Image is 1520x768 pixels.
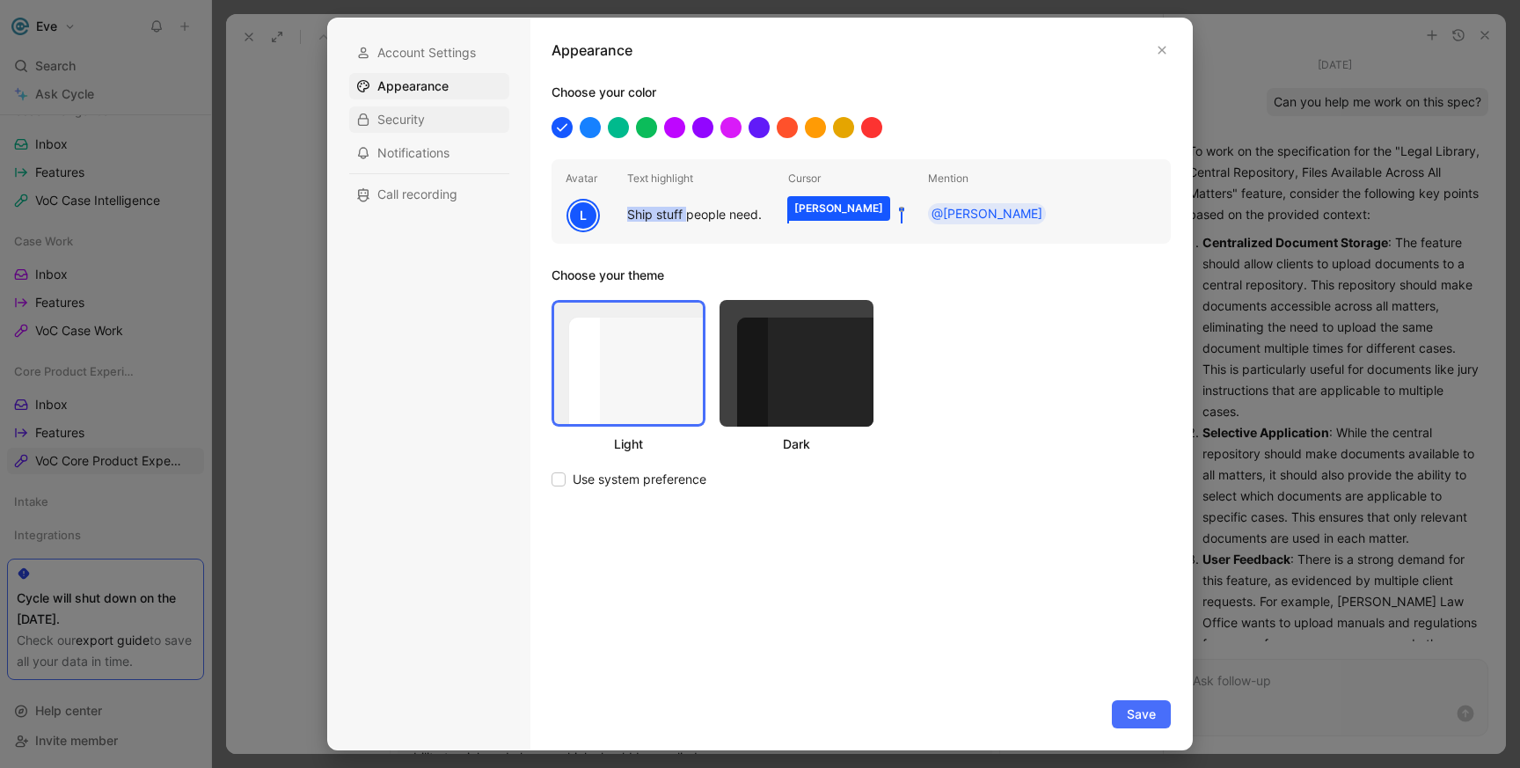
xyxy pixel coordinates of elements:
div: Account Settings [349,40,509,66]
div: Call recording [349,181,509,208]
span: Security [377,111,425,128]
div: Notifications [349,140,509,166]
div: Dark [720,434,873,455]
div: @[PERSON_NAME] [928,203,1046,224]
button: Save [1112,700,1171,728]
div: people need. [627,203,762,225]
div: Light [552,434,705,455]
div: L [568,201,598,230]
span: Save [1127,704,1156,725]
span: Appearance [377,77,449,95]
span: Call recording [377,186,457,203]
span: Use system preference [573,469,706,490]
div: Security [349,106,509,133]
mark: Ship stuff [627,207,686,222]
h1: Appearance [552,40,632,61]
h1: Choose your color [552,82,1171,103]
h2: Avatar [566,170,601,187]
span: Notifications [377,144,449,162]
h2: Mention [928,170,1046,187]
span: Account Settings [377,44,476,62]
h2: Text highlight [627,170,762,187]
h1: Choose your theme [552,265,873,286]
h2: Cursor [788,170,902,187]
div: Appearance [349,73,509,99]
